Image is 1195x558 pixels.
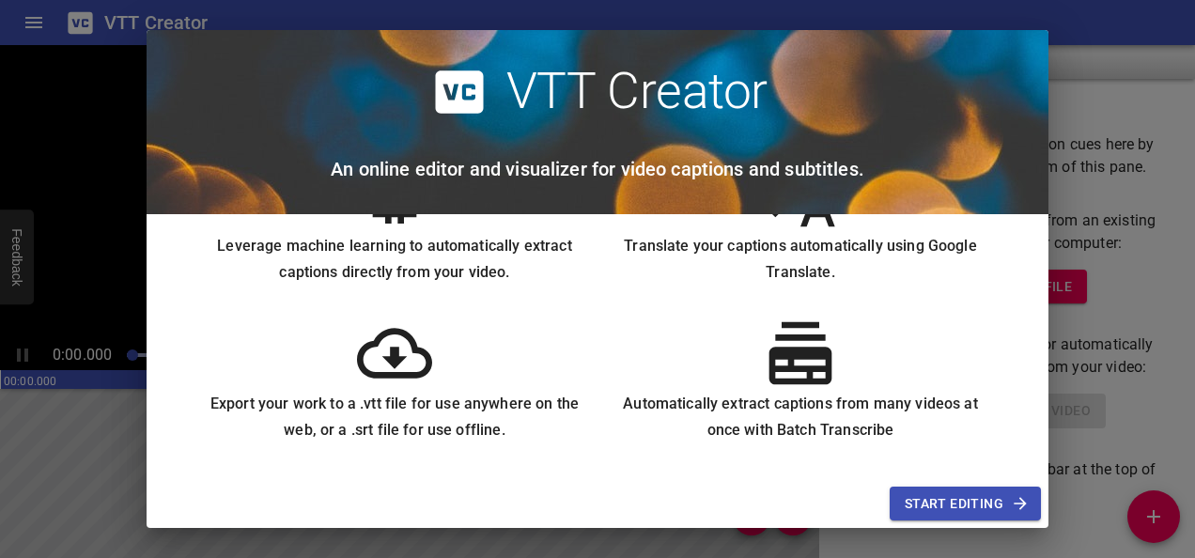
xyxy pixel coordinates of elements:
h6: Leverage machine learning to automatically extract captions directly from your video. [207,233,582,286]
h2: VTT Creator [506,62,768,122]
button: Start Editing [890,487,1041,521]
h6: Export your work to a .vtt file for use anywhere on the web, or a .srt file for use offline. [207,391,582,443]
h6: Translate your captions automatically using Google Translate. [613,233,988,286]
span: Start Editing [905,492,1026,516]
h6: Automatically extract captions from many videos at once with Batch Transcribe [613,391,988,443]
h6: An online editor and visualizer for video captions and subtitles. [331,154,864,184]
